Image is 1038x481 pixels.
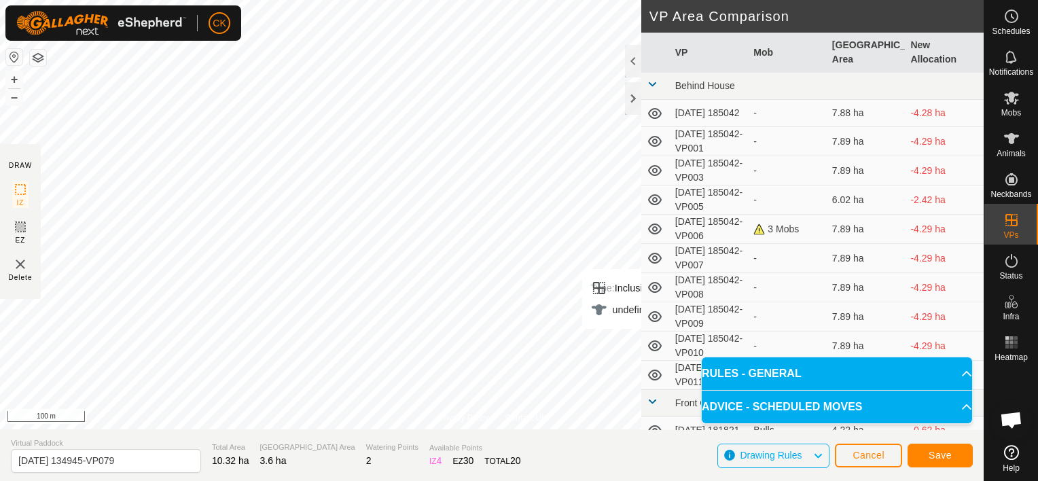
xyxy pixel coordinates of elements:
[510,455,521,466] span: 20
[905,215,984,244] td: -4.29 ha
[905,185,984,215] td: -2.42 ha
[260,455,287,466] span: 3.6 ha
[991,399,1032,440] div: Open chat
[9,160,32,171] div: DRAW
[753,164,821,178] div: -
[753,106,821,120] div: -
[9,272,33,283] span: Delete
[827,156,906,185] td: 7.89 ha
[1003,313,1019,321] span: Infra
[753,222,821,236] div: 3 Mobs
[670,156,749,185] td: [DATE] 185042-VP003
[997,149,1026,158] span: Animals
[213,16,226,31] span: CK
[16,235,26,245] span: EZ
[429,442,521,454] span: Available Points
[702,391,972,423] p-accordion-header: ADVICE - SCHEDULED MOVES
[30,50,46,66] button: Map Layers
[827,215,906,244] td: 7.89 ha
[827,244,906,273] td: 7.89 ha
[675,80,735,91] span: Behind House
[905,156,984,185] td: -4.29 ha
[984,440,1038,478] a: Help
[12,256,29,272] img: VP
[438,412,489,424] a: Privacy Policy
[748,33,827,73] th: Mob
[670,244,749,273] td: [DATE] 185042-VP007
[463,455,474,466] span: 30
[905,244,984,273] td: -4.29 ha
[591,280,687,296] div: Inclusion Zone
[753,251,821,266] div: -
[452,454,473,468] div: EZ
[929,450,952,461] span: Save
[649,8,984,24] h2: VP Area Comparison
[753,281,821,295] div: -
[1001,109,1021,117] span: Mobs
[670,33,749,73] th: VP
[753,135,821,149] div: -
[853,450,884,461] span: Cancel
[908,444,973,467] button: Save
[905,332,984,361] td: -4.29 ha
[437,455,442,466] span: 4
[6,49,22,65] button: Reset Map
[260,442,355,453] span: [GEOGRAPHIC_DATA] Area
[827,273,906,302] td: 7.89 ha
[827,302,906,332] td: 7.89 ha
[753,193,821,207] div: -
[670,273,749,302] td: [DATE] 185042-VP008
[11,438,201,449] span: Virtual Paddock
[753,339,821,353] div: -
[212,442,249,453] span: Total Area
[990,190,1031,198] span: Neckbands
[670,127,749,156] td: [DATE] 185042-VP001
[995,353,1028,361] span: Heatmap
[366,442,418,453] span: Watering Points
[740,450,802,461] span: Drawing Rules
[992,27,1030,35] span: Schedules
[366,455,372,466] span: 2
[989,68,1033,76] span: Notifications
[905,100,984,127] td: -4.28 ha
[827,127,906,156] td: 7.89 ha
[670,332,749,361] td: [DATE] 185042-VP010
[827,185,906,215] td: 6.02 ha
[702,357,972,390] p-accordion-header: RULES - GENERAL
[999,272,1022,280] span: Status
[16,11,186,35] img: Gallagher Logo
[6,71,22,88] button: +
[905,273,984,302] td: -4.29 ha
[827,332,906,361] td: 7.89 ha
[591,302,687,318] div: undefined Animal
[835,444,902,467] button: Cancel
[670,100,749,127] td: [DATE] 185042
[670,215,749,244] td: [DATE] 185042-VP006
[905,33,984,73] th: New Allocation
[670,361,749,390] td: [DATE] 185042-VP011
[670,185,749,215] td: [DATE] 185042-VP005
[753,310,821,324] div: -
[212,455,249,466] span: 10.32 ha
[905,127,984,156] td: -4.29 ha
[827,33,906,73] th: [GEOGRAPHIC_DATA] Area
[429,454,442,468] div: IZ
[702,366,802,382] span: RULES - GENERAL
[505,412,545,424] a: Contact Us
[6,89,22,105] button: –
[670,302,749,332] td: [DATE] 185042-VP009
[827,100,906,127] td: 7.88 ha
[675,397,745,408] span: Front Cultivation
[670,417,749,444] td: [DATE] 181821
[905,302,984,332] td: -4.29 ha
[1003,464,1020,472] span: Help
[17,198,24,208] span: IZ
[484,454,520,468] div: TOTAL
[1003,231,1018,239] span: VPs
[702,399,862,415] span: ADVICE - SCHEDULED MOVES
